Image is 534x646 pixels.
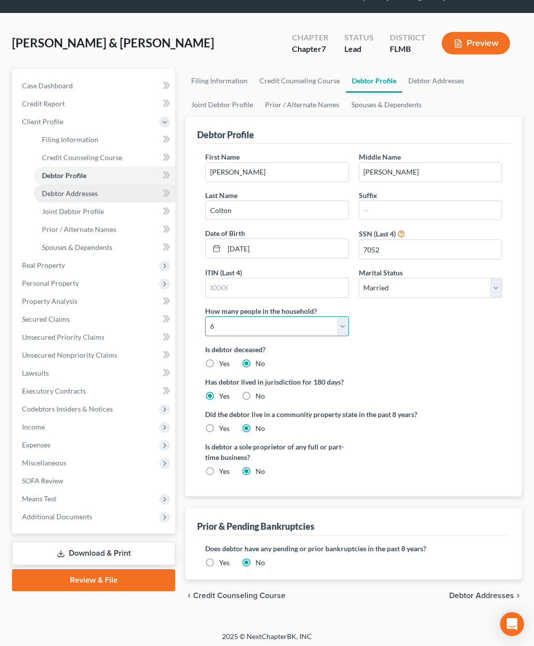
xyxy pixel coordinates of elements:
[256,558,265,568] label: No
[206,201,348,220] input: --
[205,152,240,162] label: First Name
[205,377,502,387] label: Has debtor lived in jurisdiction for 180 days?
[22,279,79,287] span: Personal Property
[344,43,374,55] div: Lead
[14,382,175,400] a: Executory Contracts
[219,391,230,401] label: Yes
[449,592,522,600] button: Debtor Addresses chevron_right
[42,153,122,162] span: Credit Counseling Course
[14,472,175,490] a: SOFA Review
[185,592,285,600] button: chevron_left Credit Counseling Course
[22,423,45,431] span: Income
[292,43,328,55] div: Chapter
[22,333,104,341] span: Unsecured Priority Claims
[359,228,396,239] label: SSN (Last 4)
[224,239,348,258] input: MM/DD/YYYY
[12,569,175,591] a: Review & File
[22,261,65,269] span: Real Property
[344,32,374,43] div: Status
[22,476,63,485] span: SOFA Review
[390,43,426,55] div: FLMB
[219,466,230,476] label: Yes
[321,44,326,53] span: 7
[22,458,66,467] span: Miscellaneous
[34,167,175,185] a: Debtor Profile
[402,69,470,93] a: Debtor Addresses
[359,163,502,182] input: M.I
[14,364,175,382] a: Lawsuits
[14,77,175,95] a: Case Dashboard
[42,225,116,233] span: Prior / Alternate Names
[22,369,49,377] span: Lawsuits
[256,466,265,476] label: No
[259,93,345,117] a: Prior / Alternate Names
[34,238,175,256] a: Spouses & Dependents
[22,81,73,90] span: Case Dashboard
[359,240,502,259] input: XXXX
[193,592,285,600] span: Credit Counseling Course
[42,135,98,144] span: Filing Information
[205,306,317,316] label: How many people in the household?
[14,292,175,310] a: Property Analysis
[449,592,514,600] span: Debtor Addresses
[359,267,403,278] label: Marital Status
[34,131,175,149] a: Filing Information
[205,441,348,462] label: Is debtor a sole proprietor of any full or part-time business?
[219,359,230,369] label: Yes
[14,95,175,113] a: Credit Report
[206,163,348,182] input: --
[42,189,98,198] span: Debtor Addresses
[254,69,346,93] a: Credit Counseling Course
[219,424,230,433] label: Yes
[185,69,254,93] a: Filing Information
[292,32,328,43] div: Chapter
[22,351,117,359] span: Unsecured Nonpriority Claims
[256,424,265,433] label: No
[22,440,50,449] span: Expenses
[197,129,254,141] div: Debtor Profile
[42,207,104,215] span: Joint Debtor Profile
[22,405,113,413] span: Codebtors Insiders & Notices
[34,220,175,238] a: Prior / Alternate Names
[22,494,56,503] span: Means Test
[22,297,77,305] span: Property Analysis
[256,359,265,369] label: No
[205,190,238,201] label: Last Name
[205,543,502,554] label: Does debtor have any pending or prior bankruptcies in the past 8 years?
[14,310,175,328] a: Secured Claims
[34,185,175,203] a: Debtor Addresses
[34,203,175,220] a: Joint Debtor Profile
[22,387,86,395] span: Executory Contracts
[34,149,175,167] a: Credit Counseling Course
[22,512,92,521] span: Additional Documents
[205,409,502,420] label: Did the debtor live in a community property state in the past 8 years?
[219,558,230,568] label: Yes
[42,171,86,180] span: Debtor Profile
[514,592,522,600] i: chevron_right
[14,346,175,364] a: Unsecured Nonpriority Claims
[12,35,214,50] span: [PERSON_NAME] & [PERSON_NAME]
[22,315,70,323] span: Secured Claims
[390,32,426,43] div: District
[345,93,428,117] a: Spouses & Dependents
[42,243,112,251] span: Spouses & Dependents
[206,278,348,297] input: XXXX
[14,328,175,346] a: Unsecured Priority Claims
[346,69,402,93] a: Debtor Profile
[256,391,265,401] label: No
[205,267,242,278] label: ITIN (Last 4)
[22,117,63,126] span: Client Profile
[359,201,502,220] input: --
[12,542,175,565] a: Download & Print
[500,612,524,636] div: Open Intercom Messenger
[22,99,65,108] span: Credit Report
[205,228,245,238] label: Date of Birth
[185,93,259,117] a: Joint Debtor Profile
[185,592,193,600] i: chevron_left
[442,32,510,54] button: Preview
[205,344,502,355] label: Is debtor deceased?
[359,190,377,201] label: Suffix
[359,152,401,162] label: Middle Name
[197,520,314,532] div: Prior & Pending Bankruptcies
